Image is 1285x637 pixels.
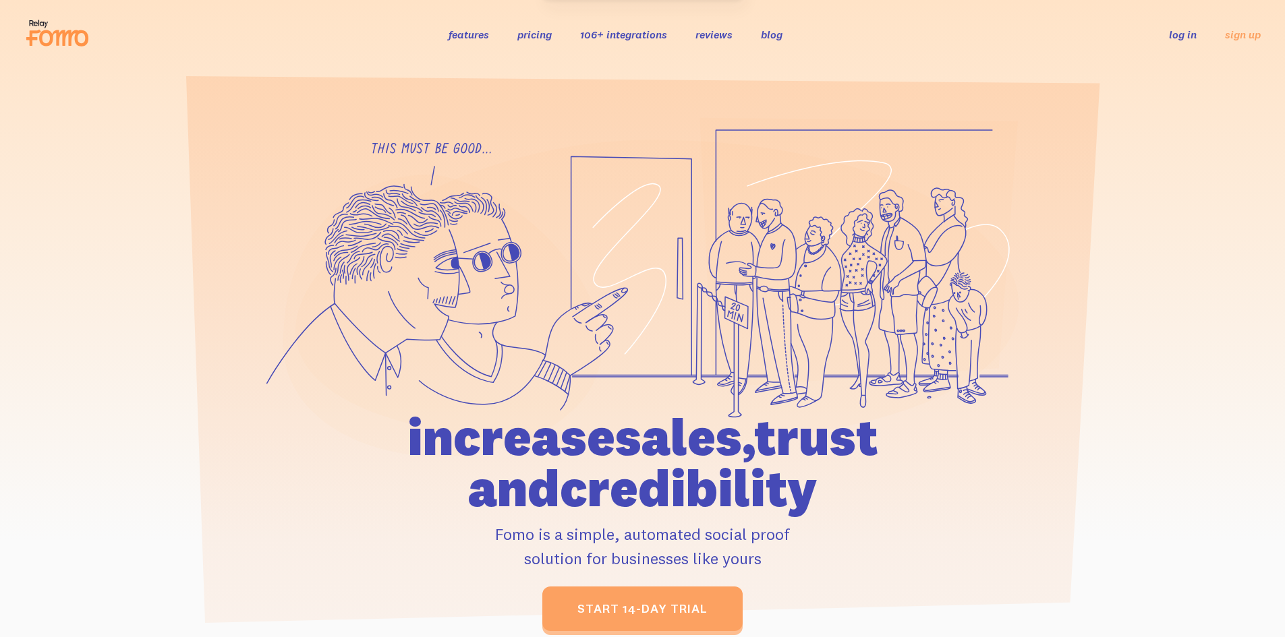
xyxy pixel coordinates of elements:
[449,28,489,41] a: features
[1225,28,1261,42] a: sign up
[580,28,667,41] a: 106+ integrations
[331,411,955,514] h1: increase sales, trust and credibility
[542,586,743,631] a: start 14-day trial
[517,28,552,41] a: pricing
[695,28,733,41] a: reviews
[331,522,955,570] p: Fomo is a simple, automated social proof solution for businesses like yours
[761,28,782,41] a: blog
[1169,28,1197,41] a: log in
